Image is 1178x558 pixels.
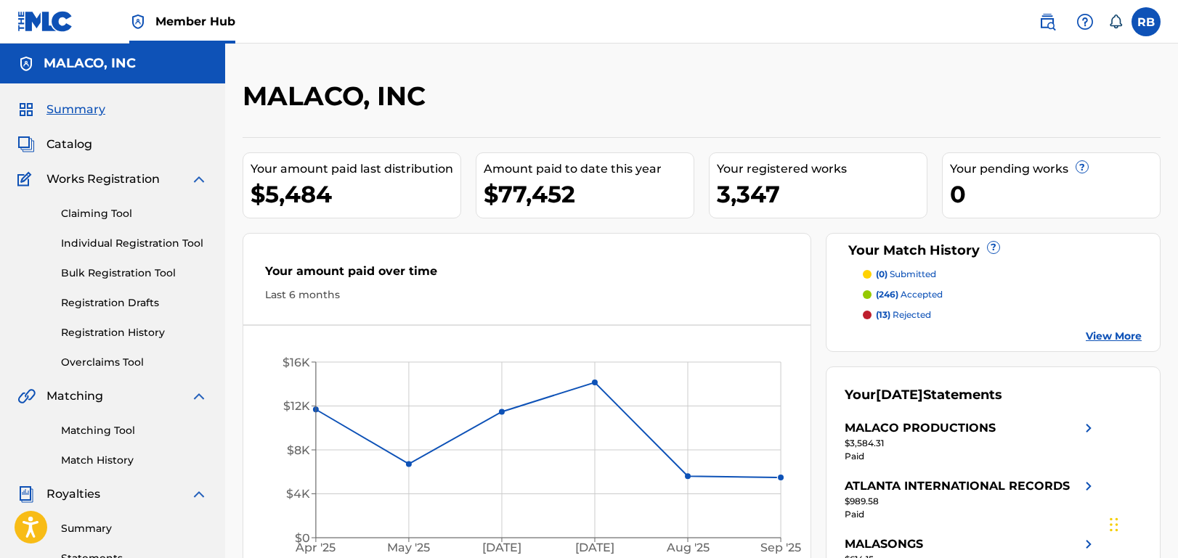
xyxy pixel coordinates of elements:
a: Summary [61,521,208,536]
a: Match History [61,453,208,468]
p: submitted [876,268,936,281]
tspan: $8K [287,443,310,457]
img: right chevron icon [1080,536,1097,553]
div: 3,347 [717,178,927,210]
tspan: [DATE] [482,541,521,555]
a: (246) accepted [863,288,1142,301]
img: right chevron icon [1080,419,1097,437]
img: help [1076,13,1094,30]
span: (0) [876,268,887,279]
tspan: [DATE] [576,541,615,555]
img: Catalog [17,136,35,153]
div: Last 6 months [265,287,789,303]
div: $77,452 [484,178,694,210]
span: Member Hub [155,13,235,30]
div: Your registered works [717,160,927,178]
a: Registration History [61,325,208,340]
div: Your pending works [950,160,1160,178]
div: Your Statements [845,385,1002,405]
span: (246) [876,289,898,300]
tspan: May '25 [388,541,431,555]
h5: MALACO, INC [44,55,136,72]
span: Catalog [46,136,92,153]
a: SummarySummary [17,101,105,118]
div: Your Match History [845,241,1142,260]
tspan: Apr '25 [296,541,336,555]
a: Matching Tool [61,423,208,438]
a: Overclaims Tool [61,355,208,370]
div: Your amount paid over time [265,263,789,287]
div: Help [1071,7,1100,36]
div: Paid [845,450,1097,463]
img: Summary [17,101,35,118]
span: Royalties [46,485,100,503]
a: Claiming Tool [61,206,208,221]
span: [DATE] [876,387,923,403]
tspan: $0 [295,531,310,545]
span: Matching [46,387,103,405]
img: Top Rightsholder [129,13,147,30]
img: expand [190,485,208,503]
a: (13) rejected [863,308,1142,321]
div: User Menu [1132,7,1161,36]
img: MLC Logo [17,11,73,32]
div: 0 [950,178,1160,210]
div: $3,584.31 [845,437,1097,450]
div: Notifications [1108,15,1123,29]
div: $989.58 [845,495,1097,508]
div: Paid [845,508,1097,521]
p: rejected [876,308,931,321]
div: Amount paid to date this year [484,160,694,178]
div: ATLANTA INTERNATIONAL RECORDS [845,477,1070,495]
img: Matching [17,387,36,405]
a: Individual Registration Tool [61,236,208,251]
img: Works Registration [17,171,36,188]
span: ? [1076,161,1088,173]
a: Public Search [1033,7,1062,36]
a: ATLANTA INTERNATIONAL RECORDSright chevron icon$989.58Paid [845,477,1097,521]
img: right chevron icon [1080,477,1097,495]
span: Summary [46,101,105,118]
img: Accounts [17,55,35,73]
a: View More [1086,329,1142,344]
a: Registration Drafts [61,295,208,311]
img: Royalties [17,485,35,503]
tspan: Aug '25 [666,541,710,555]
a: MALACO PRODUCTIONSright chevron icon$3,584.31Paid [845,419,1097,463]
iframe: Chat Widget [1105,488,1178,558]
a: CatalogCatalog [17,136,92,153]
tspan: $12K [283,399,310,413]
h2: MALACO, INC [243,80,433,112]
a: Bulk Registration Tool [61,266,208,281]
div: $5,484 [251,178,460,210]
img: expand [190,171,208,188]
tspan: $16K [283,356,310,369]
a: (0) submitted [863,268,1142,281]
img: expand [190,387,208,405]
span: ? [988,242,999,253]
span: (13) [876,309,890,320]
div: Your amount paid last distribution [251,160,460,178]
div: Drag [1110,503,1118,546]
tspan: $4K [286,487,310,501]
span: Works Registration [46,171,160,188]
img: search [1039,13,1056,30]
div: MALASONGS [845,536,923,553]
p: accepted [876,288,943,301]
div: MALACO PRODUCTIONS [845,419,996,437]
tspan: Sep '25 [761,541,802,555]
